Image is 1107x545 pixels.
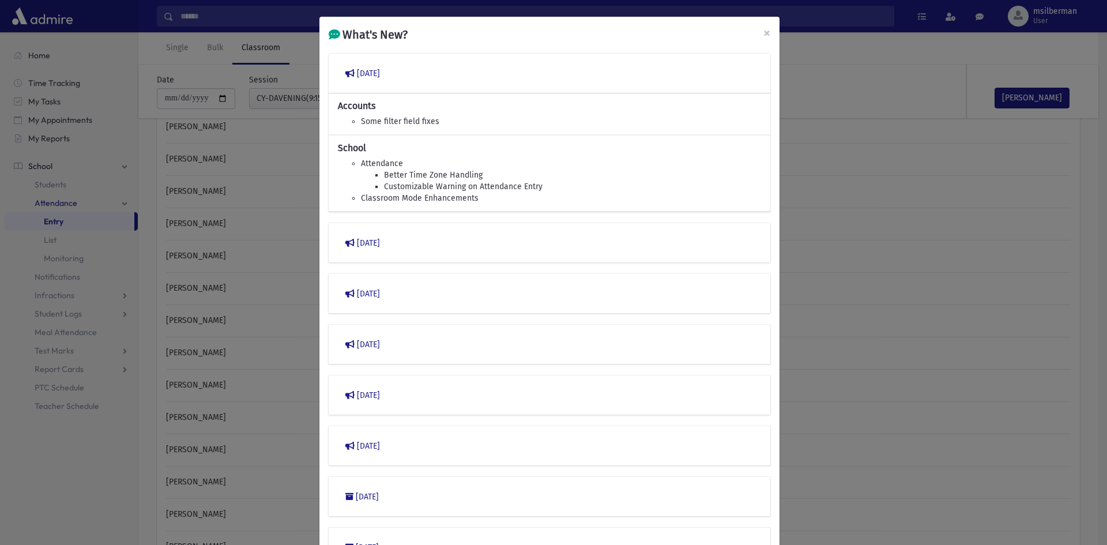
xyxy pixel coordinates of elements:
h5: What's New? [329,26,408,43]
h6: Accounts [338,100,761,111]
li: Better Time Zone Handling [384,170,761,181]
button: [DATE] [338,283,761,304]
li: Some filter field fixes [361,116,761,127]
li: Customizable Warning on Attendance Entry [384,181,761,193]
h6: School [338,142,761,153]
li: Classroom Mode Enhancements [361,193,761,204]
button: [DATE] [338,63,761,84]
span: × [763,25,770,41]
button: [DATE] [338,334,761,355]
button: [DATE] [338,486,761,507]
button: [DATE] [338,435,761,456]
button: [DATE] [338,385,761,405]
li: Attendance [361,158,761,170]
button: Close [754,17,780,49]
button: [DATE] [338,232,761,253]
